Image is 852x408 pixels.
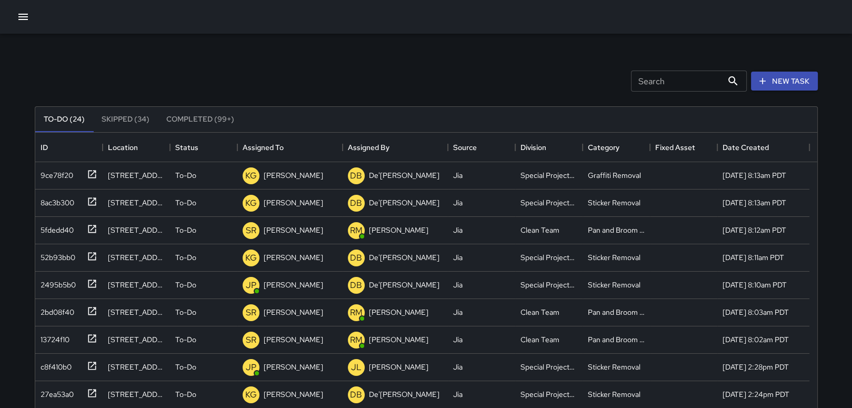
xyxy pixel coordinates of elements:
[453,334,463,345] div: Jia
[650,133,717,162] div: Fixed Asset
[453,307,463,317] div: Jia
[369,170,439,181] p: De'[PERSON_NAME]
[108,133,138,162] div: Location
[36,193,74,208] div: 8ac3b300
[350,197,362,210] p: DB
[369,362,428,372] p: [PERSON_NAME]
[369,225,428,235] p: [PERSON_NAME]
[175,307,196,317] p: To-Do
[108,280,165,290] div: 444 Market Street
[351,361,362,374] p: JL
[41,133,48,162] div: ID
[369,334,428,345] p: [PERSON_NAME]
[520,280,577,290] div: Special Projects Team
[36,248,75,263] div: 52b93bb0
[723,389,789,400] div: 9/2/2025, 2:24pm PDT
[520,170,577,181] div: Special Projects Team
[350,334,363,346] p: RM
[369,389,439,400] p: De'[PERSON_NAME]
[588,197,640,208] div: Sticker Removal
[448,133,515,162] div: Source
[108,225,165,235] div: 53 Sutter Street
[350,306,363,319] p: RM
[175,389,196,400] p: To-Do
[264,225,323,235] p: [PERSON_NAME]
[36,330,69,345] div: 13724f10
[588,362,640,372] div: Sticker Removal
[515,133,583,162] div: Division
[246,334,256,346] p: SR
[36,275,76,290] div: 2495b5b0
[453,170,463,181] div: Jia
[520,197,577,208] div: Special Projects Team
[264,307,323,317] p: [PERSON_NAME]
[237,133,343,162] div: Assigned To
[175,252,196,263] p: To-Do
[588,307,645,317] div: Pan and Broom Block Faces
[175,197,196,208] p: To-Do
[453,280,463,290] div: Jia
[453,225,463,235] div: Jia
[588,170,641,181] div: Graffiti Removal
[723,362,789,372] div: 9/2/2025, 2:28pm PDT
[588,225,645,235] div: Pan and Broom Block Faces
[723,307,789,317] div: 9/3/2025, 8:03am PDT
[264,197,323,208] p: [PERSON_NAME]
[588,252,640,263] div: Sticker Removal
[520,225,559,235] div: Clean Team
[453,133,477,162] div: Source
[108,362,165,372] div: 83 Mission Street
[243,133,284,162] div: Assigned To
[723,170,786,181] div: 9/3/2025, 8:13am PDT
[36,385,74,400] div: 27ea53a0
[175,133,198,162] div: Status
[343,133,448,162] div: Assigned By
[175,334,196,345] p: To-Do
[93,107,158,132] button: Skipped (34)
[246,306,256,319] p: SR
[35,133,103,162] div: ID
[588,334,645,345] div: Pan and Broom Block Faces
[723,225,786,235] div: 9/3/2025, 8:12am PDT
[723,280,787,290] div: 9/3/2025, 8:10am PDT
[108,307,165,317] div: 190 Spear Street
[158,107,243,132] button: Completed (99+)
[520,334,559,345] div: Clean Team
[583,133,650,162] div: Category
[348,133,389,162] div: Assigned By
[717,133,809,162] div: Date Created
[175,280,196,290] p: To-Do
[108,389,165,400] div: 1 Mission Street
[520,389,577,400] div: Special Projects Team
[108,197,165,208] div: 333 Bush Street
[723,252,784,263] div: 9/3/2025, 8:11am PDT
[350,224,363,237] p: RM
[453,252,463,263] div: Jia
[520,362,577,372] div: Special Projects Team
[723,334,789,345] div: 9/3/2025, 8:02am PDT
[175,225,196,235] p: To-Do
[369,252,439,263] p: De'[PERSON_NAME]
[369,197,439,208] p: De'[PERSON_NAME]
[453,389,463,400] div: Jia
[520,307,559,317] div: Clean Team
[588,280,640,290] div: Sticker Removal
[520,252,577,263] div: Special Projects Team
[350,170,362,182] p: DB
[36,303,74,317] div: 2bd08f40
[369,280,439,290] p: De'[PERSON_NAME]
[520,133,546,162] div: Division
[170,133,237,162] div: Status
[246,361,256,374] p: JP
[264,170,323,181] p: [PERSON_NAME]
[108,170,165,181] div: 155 Montgomery Street
[35,107,93,132] button: To-Do (24)
[175,170,196,181] p: To-Do
[108,252,165,263] div: 53 Sutter Street
[350,279,362,292] p: DB
[723,133,769,162] div: Date Created
[264,252,323,263] p: [PERSON_NAME]
[264,334,323,345] p: [PERSON_NAME]
[36,357,72,372] div: c8f410b0
[245,170,257,182] p: KG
